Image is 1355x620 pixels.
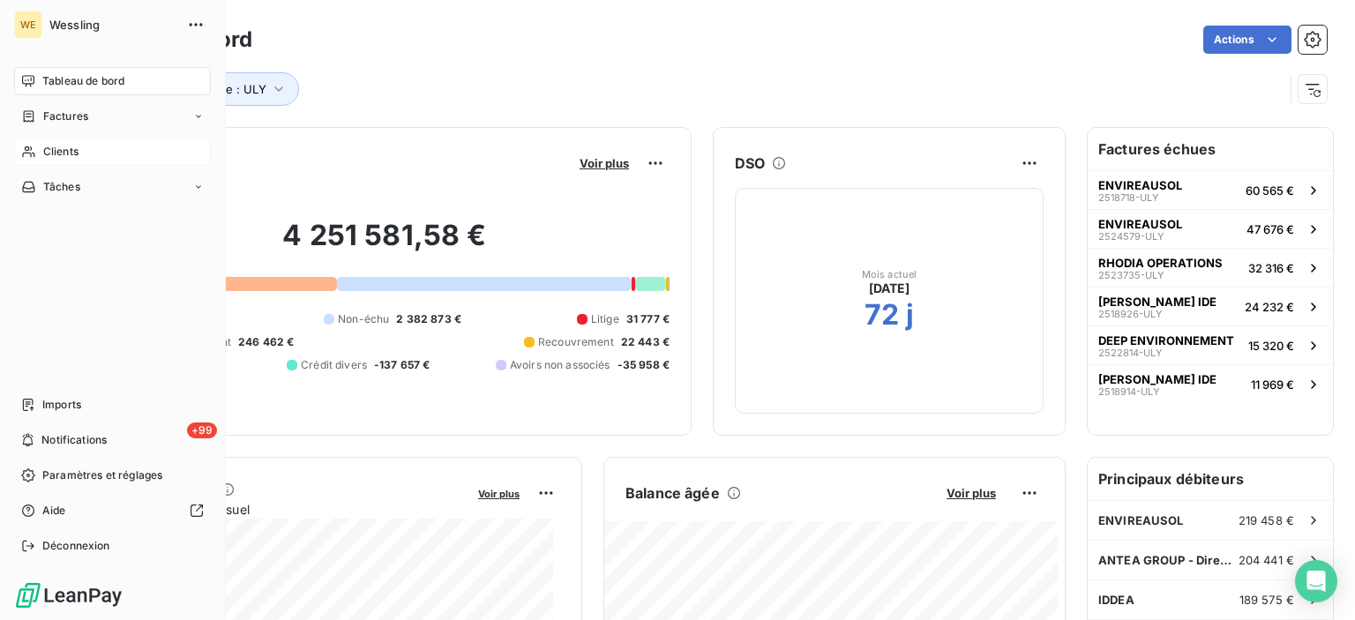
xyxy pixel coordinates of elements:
button: Voir plus [941,485,1001,501]
span: 2524579-ULY [1098,231,1164,242]
span: -137 657 € [374,357,430,373]
span: [PERSON_NAME] IDE [1098,295,1217,309]
a: Aide [14,497,211,525]
span: Imports [42,397,81,413]
span: -35 958 € [618,357,670,373]
span: +99 [187,422,217,438]
span: Tableau de bord [42,73,124,89]
span: ENVIREAUSOL [1098,217,1182,231]
span: Wessling [49,18,176,32]
h2: j [906,297,914,332]
span: Avoirs non associés [510,357,610,373]
button: Agence : ULY [165,72,299,106]
h2: 72 [865,297,899,332]
button: DEEP ENVIRONNEMENT2522814-ULY15 320 € [1088,325,1333,364]
span: 22 443 € [621,334,670,350]
span: 2518914-ULY [1098,386,1159,397]
img: Logo LeanPay [14,581,124,609]
span: Factures [43,108,88,124]
span: 31 777 € [626,311,670,327]
span: Voir plus [580,156,629,170]
button: ENVIREAUSOL2524579-ULY47 676 € [1088,209,1333,248]
span: Voir plus [947,486,996,500]
span: Crédit divers [301,357,367,373]
button: Voir plus [473,485,525,501]
span: Recouvrement [538,334,614,350]
button: Voir plus [574,155,634,171]
span: 11 969 € [1251,377,1294,392]
button: Actions [1203,26,1291,54]
button: [PERSON_NAME] IDE2518926-ULY24 232 € [1088,287,1333,325]
span: [PERSON_NAME] IDE [1098,372,1217,386]
span: ENVIREAUSOL [1098,178,1182,192]
span: Notifications [41,432,107,448]
span: 219 458 € [1239,513,1294,527]
span: Clients [43,144,79,160]
span: 2518718-ULY [1098,192,1158,203]
span: RHODIA OPERATIONS [1098,256,1223,270]
span: 2522814-ULY [1098,347,1162,358]
h6: Balance âgée [625,482,720,504]
span: 189 575 € [1239,593,1294,607]
div: WE [14,11,42,39]
span: Déconnexion [42,538,110,554]
h6: Principaux débiteurs [1088,458,1333,500]
span: Tâches [43,179,80,195]
span: Mois actuel [862,269,917,280]
span: [DATE] [869,280,910,297]
span: IDDEA [1098,593,1134,607]
span: 32 316 € [1248,261,1294,275]
span: 2518926-ULY [1098,309,1162,319]
button: [PERSON_NAME] IDE2518914-ULY11 969 € [1088,364,1333,403]
span: 204 441 € [1239,553,1294,567]
span: Voir plus [478,488,520,500]
h6: Factures échues [1088,128,1333,170]
span: 47 676 € [1246,222,1294,236]
h6: DSO [735,153,765,174]
span: 2523735-ULY [1098,270,1164,280]
button: RHODIA OPERATIONS2523735-ULY32 316 € [1088,248,1333,287]
span: Non-échu [338,311,389,327]
span: 24 232 € [1245,300,1294,314]
span: 60 565 € [1246,183,1294,198]
span: DEEP ENVIRONNEMENT [1098,333,1234,347]
h2: 4 251 581,58 € [100,218,670,271]
span: 15 320 € [1248,339,1294,353]
span: 2 382 873 € [396,311,461,327]
button: ENVIREAUSOL2518718-ULY60 565 € [1088,170,1333,209]
span: 246 462 € [238,334,294,350]
div: Open Intercom Messenger [1295,560,1337,602]
span: Litige [591,311,619,327]
span: Chiffre d'affaires mensuel [100,500,466,519]
span: Agence : ULY [191,82,266,96]
span: Paramètres et réglages [42,467,162,483]
span: Aide [42,503,66,519]
span: ENVIREAUSOL [1098,513,1184,527]
span: ANTEA GROUP - Direction administrat [1098,553,1239,567]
